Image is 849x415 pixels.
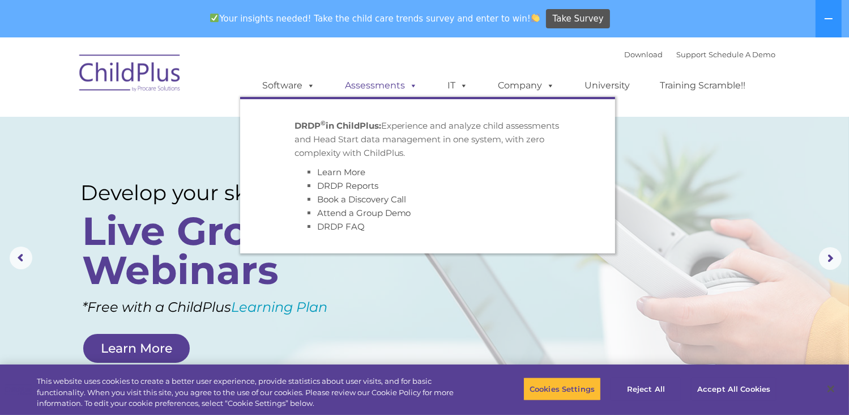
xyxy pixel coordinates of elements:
rs-layer: Develop your skills with [80,180,361,205]
button: Cookies Settings [523,377,601,401]
a: IT [437,74,480,97]
a: Assessments [334,74,429,97]
img: ChildPlus by Procare Solutions [74,46,187,103]
a: University [574,74,642,97]
a: DRDP Reports [317,180,378,191]
button: Close [818,376,843,401]
img: 👏 [531,14,540,22]
p: Experience and analyze child assessments and Head Start data management in one system, with zero ... [295,119,561,160]
img: ✅ [210,14,219,22]
div: This website uses cookies to create a better user experience, provide statistics about user visit... [37,376,467,409]
a: Learn More [83,334,190,363]
a: Support [677,50,707,59]
span: Last name [157,75,192,83]
a: Learn More [317,167,365,177]
font: | [625,50,776,59]
a: Training Scramble!! [649,74,757,97]
a: Attend a Group Demo [317,207,411,218]
a: Software [251,74,327,97]
sup: © [321,119,326,127]
rs-layer: Live Group Webinars [82,211,358,290]
a: Take Survey [546,9,610,29]
a: Book a Discovery Call [317,194,407,205]
button: Reject All [611,377,681,401]
a: Company [487,74,566,97]
span: Phone number [157,121,206,130]
span: Take Survey [553,9,604,29]
a: Schedule A Demo [709,50,776,59]
button: Accept All Cookies [691,377,777,401]
rs-layer: *Free with a ChildPlus [82,294,382,320]
strong: DRDP in ChildPlus: [295,120,381,131]
span: Your insights needed! Take the child care trends survey and enter to win! [206,7,545,29]
a: Download [625,50,663,59]
a: DRDP FAQ [317,221,365,232]
a: Learning Plan [231,299,327,315]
